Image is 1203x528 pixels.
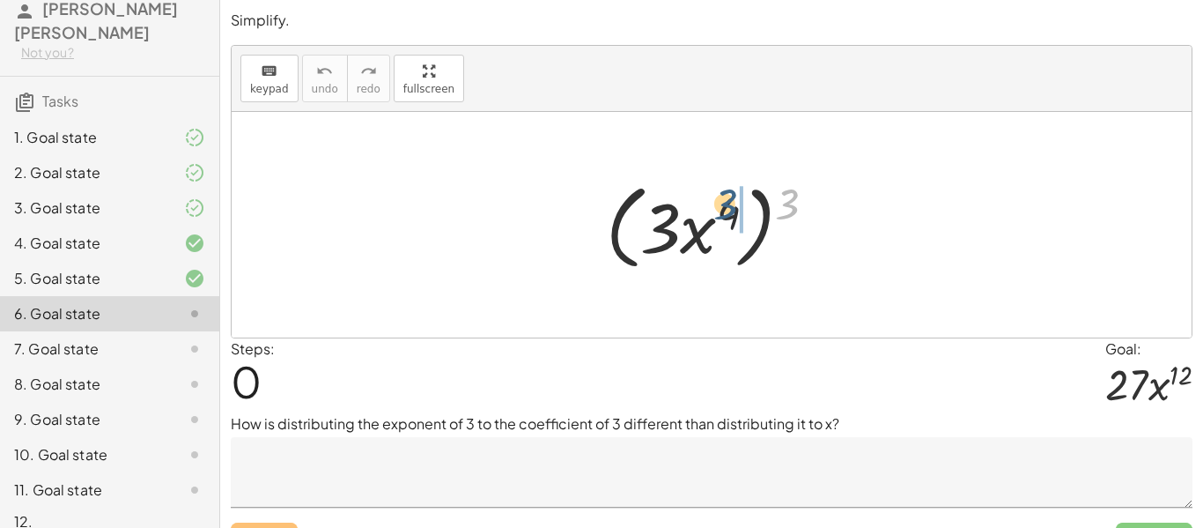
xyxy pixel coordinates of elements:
[14,197,156,219] div: 3. Goal state
[316,61,333,82] i: undo
[14,374,156,395] div: 8. Goal state
[14,409,156,430] div: 9. Goal state
[184,162,205,183] i: Task finished and part of it marked as correct.
[21,44,205,62] div: Not you?
[357,83,380,95] span: redo
[14,444,156,465] div: 10. Goal state
[184,374,205,395] i: Task not started.
[250,83,289,95] span: keypad
[261,61,277,82] i: keyboard
[1105,338,1192,360] div: Goal:
[231,339,275,358] label: Steps:
[312,83,338,95] span: undo
[184,268,205,289] i: Task finished and correct.
[184,303,205,324] i: Task not started.
[360,61,377,82] i: redo
[184,127,205,148] i: Task finished and part of it marked as correct.
[14,480,156,501] div: 11. Goal state
[231,11,1192,31] p: Simplify.
[14,303,156,324] div: 6. Goal state
[394,55,464,102] button: fullscreen
[184,480,205,501] i: Task not started.
[184,409,205,430] i: Task not started.
[184,233,205,254] i: Task finished and correct.
[403,83,454,95] span: fullscreen
[14,268,156,289] div: 5. Goal state
[347,55,390,102] button: redoredo
[14,338,156,360] div: 7. Goal state
[302,55,348,102] button: undoundo
[14,162,156,183] div: 2. Goal state
[42,92,78,110] span: Tasks
[184,338,205,360] i: Task not started.
[231,354,262,408] span: 0
[14,127,156,148] div: 1. Goal state
[231,413,1192,435] p: How is distributing the exponent of 3 to the coefficient of 3 different than distributing it to x?
[240,55,299,102] button: keyboardkeypad
[14,233,156,254] div: 4. Goal state
[184,444,205,465] i: Task not started.
[184,197,205,219] i: Task finished and part of it marked as correct.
